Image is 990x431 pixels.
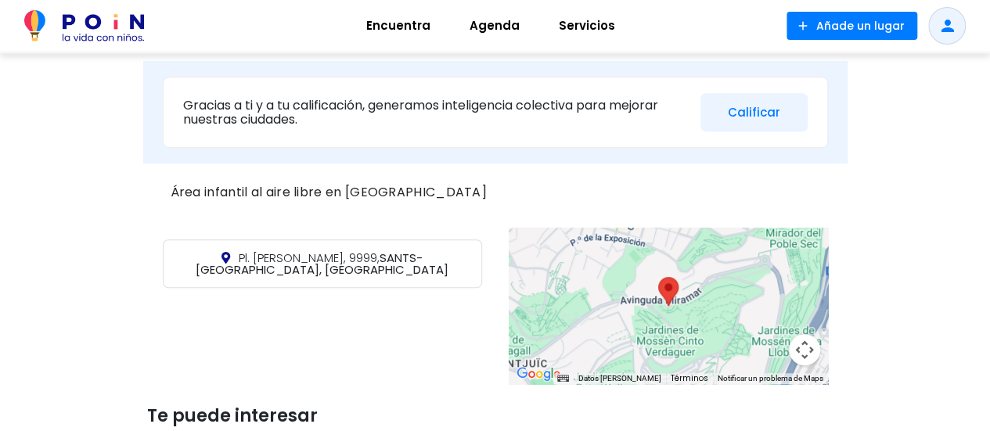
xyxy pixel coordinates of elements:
a: Servicios [539,7,635,45]
button: Datos del mapa [578,373,661,384]
div: Área infantil al aire libre en [GEOGRAPHIC_DATA] [163,179,828,206]
span: SANTS-[GEOGRAPHIC_DATA], [GEOGRAPHIC_DATA] [196,250,448,278]
a: Parc de la Primavera [23,63,128,76]
img: POiN [24,10,144,41]
a: Abre esta zona en Google Maps (se abre en una nueva ventana) [513,364,564,384]
button: Añade un lugar [787,12,917,40]
img: Google [513,364,564,384]
a: Back to Top [23,20,85,34]
p: Gracias a ti y a tu calificación, generamos inteligencia colectiva para mejorar nuestras ciudades. [183,99,689,126]
span: Encuentra [359,13,437,38]
a: Àrea de Joc Infantil al [GEOGRAPHIC_DATA] [6,77,135,104]
button: Combinaciones de teclas [557,373,568,384]
h3: Te puede interesar [147,406,844,426]
a: Teleférico de Montjuïc [23,48,138,62]
span: Pl. [PERSON_NAME], 9999, [239,250,380,266]
button: Calificar [700,93,808,131]
a: Agenda [450,7,539,45]
div: Outline [6,6,229,20]
a: Notificar un problema de Maps [718,374,823,383]
a: Te puede interesar [23,34,115,48]
button: Controles de visualización del mapa [789,334,820,365]
span: Servicios [552,13,622,38]
a: Términos (se abre en una nueva pestaña) [671,372,708,384]
a: ¿Conoces a [PERSON_NAME]? [23,105,189,118]
span: Agenda [463,13,527,38]
a: Encuentra [347,7,450,45]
